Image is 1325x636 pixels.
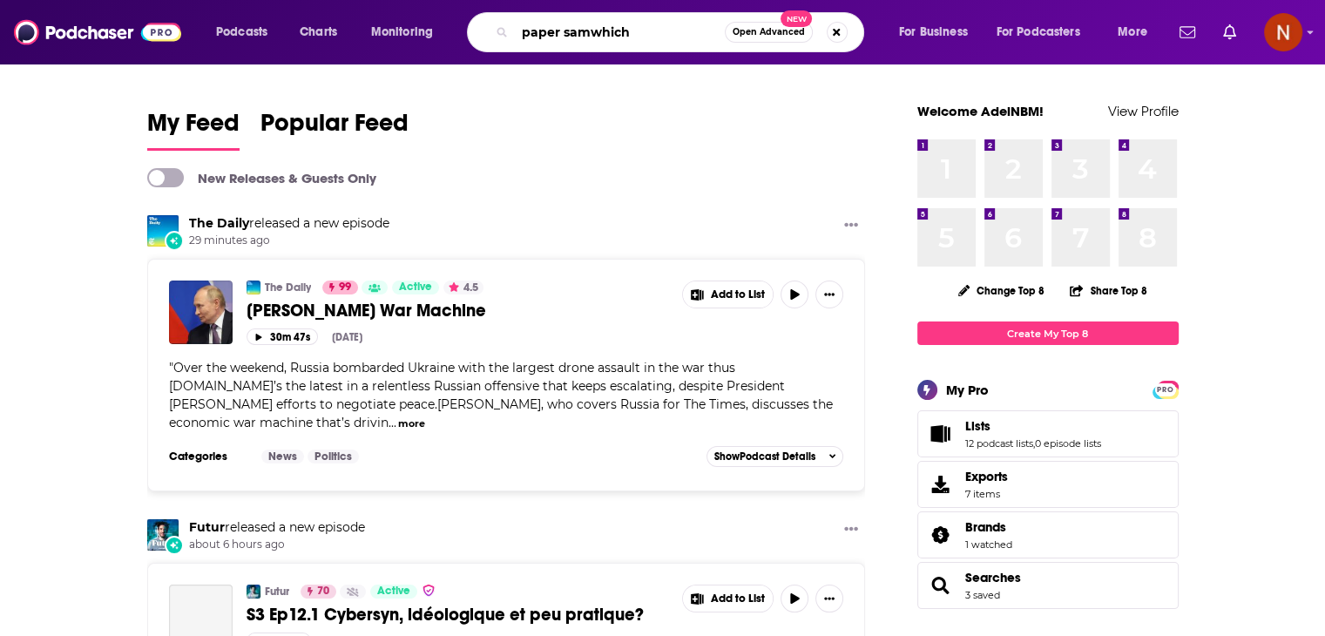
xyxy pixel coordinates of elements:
a: Searches [923,573,958,598]
span: 99 [339,279,351,296]
a: Brands [923,523,958,547]
img: verified Badge [422,583,436,598]
img: The Daily [247,281,260,294]
span: Charts [300,20,337,44]
a: News [261,450,304,463]
span: 7 items [965,488,1008,500]
span: Brands [965,519,1006,535]
span: S3 Ep12.1 Cybersyn, idéologique et peu pratique? [247,604,644,626]
span: Lists [917,410,1179,457]
div: [DATE] [332,331,362,343]
span: Lists [965,418,990,434]
a: Show notifications dropdown [1173,17,1202,47]
a: 0 episode lists [1035,437,1101,450]
button: Show More Button [683,585,774,612]
button: ShowPodcast Details [706,446,844,467]
input: Search podcasts, credits, & more... [515,18,725,46]
a: 1 watched [965,538,1012,551]
span: Open Advanced [733,28,805,37]
a: [PERSON_NAME] War Machine [247,300,670,321]
a: Welcome AdelNBM! [917,103,1044,119]
a: Active [392,281,439,294]
span: PRO [1155,383,1176,396]
button: Open AdvancedNew [725,22,813,43]
h3: Categories [169,450,247,463]
span: [PERSON_NAME] War Machine [247,300,486,321]
button: 30m 47s [247,328,318,345]
span: Podcasts [216,20,267,44]
img: Futur [247,585,260,599]
h3: released a new episode [189,519,365,536]
a: Brands [965,519,1012,535]
a: My Feed [147,108,240,151]
a: 70 [301,585,336,599]
img: Podchaser - Follow, Share and Rate Podcasts [14,16,181,49]
button: Change Top 8 [948,280,1056,301]
span: 29 minutes ago [189,233,389,248]
button: 4.5 [443,281,483,294]
img: User Profile [1264,13,1302,51]
h3: released a new episode [189,215,389,232]
img: Putin’s War Machine [169,281,233,344]
a: New Releases & Guests Only [147,168,376,187]
a: The Daily [265,281,311,294]
span: Over the weekend, Russia bombarded Ukraine with the largest drone assault in the war thus [DOMAIN... [169,360,833,430]
a: Charts [288,18,348,46]
span: Logged in as AdelNBM [1264,13,1302,51]
span: Popular Feed [260,108,409,148]
button: Show More Button [837,519,865,541]
button: Show More Button [815,281,843,308]
span: Active [377,583,410,600]
a: Lists [965,418,1101,434]
div: New Episode [165,231,184,250]
a: S3 Ep12.1 Cybersyn, idéologique et peu pratique? [247,604,670,626]
span: , [1033,437,1035,450]
a: Politics [308,450,359,463]
a: Lists [923,422,958,446]
div: My Pro [946,382,989,398]
span: For Business [899,20,968,44]
button: more [398,416,425,431]
button: open menu [887,18,990,46]
a: The Daily [189,215,249,231]
span: Show Podcast Details [714,450,815,463]
a: Futur [265,585,289,599]
a: Active [370,585,417,599]
button: Show More Button [837,215,865,237]
div: Search podcasts, credits, & more... [483,12,881,52]
span: Add to List [711,592,765,606]
img: Futur [147,519,179,551]
span: 70 [317,583,329,600]
span: Exports [965,469,1008,484]
button: open menu [204,18,290,46]
a: 3 saved [965,589,1000,601]
a: 12 podcast lists [965,437,1033,450]
a: Create My Top 8 [917,321,1179,345]
span: about 6 hours ago [189,538,365,552]
a: Exports [917,461,1179,508]
span: " [169,360,833,430]
span: New [781,10,812,27]
a: Searches [965,570,1021,585]
img: The Daily [147,215,179,247]
span: Add to List [711,288,765,301]
button: Share Top 8 [1069,274,1147,308]
span: Brands [917,511,1179,558]
a: Popular Feed [260,108,409,151]
span: Searches [917,562,1179,609]
span: Monitoring [371,20,433,44]
span: Exports [923,472,958,497]
button: open menu [985,18,1105,46]
a: Show notifications dropdown [1216,17,1243,47]
a: 99 [322,281,358,294]
div: New Episode [165,536,184,555]
a: PRO [1155,382,1176,396]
